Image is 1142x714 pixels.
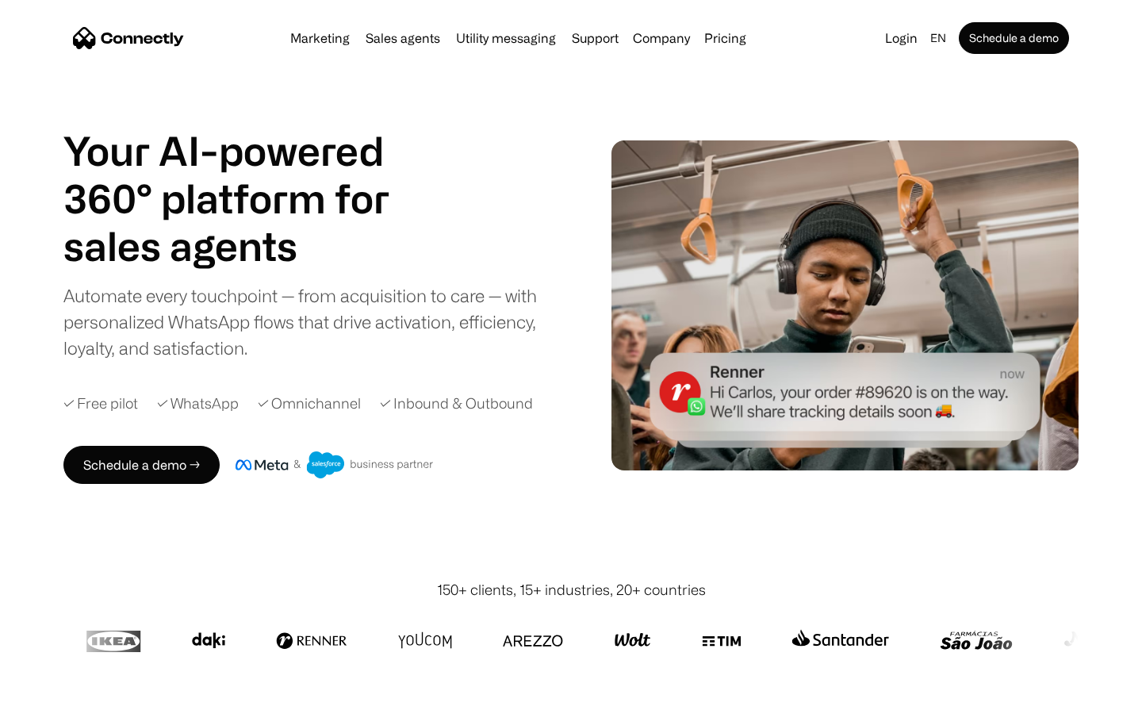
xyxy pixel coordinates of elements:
[359,32,446,44] a: Sales agents
[565,32,625,44] a: Support
[63,282,563,361] div: Automate every touchpoint — from acquisition to care — with personalized WhatsApp flows that driv...
[258,393,361,414] div: ✓ Omnichannel
[236,451,434,478] img: Meta and Salesforce business partner badge.
[32,686,95,708] ul: Language list
[73,26,184,50] a: home
[930,27,946,49] div: en
[63,222,428,270] h1: sales agents
[284,32,356,44] a: Marketing
[437,579,706,601] div: 150+ clients, 15+ industries, 20+ countries
[450,32,562,44] a: Utility messaging
[879,27,924,49] a: Login
[380,393,533,414] div: ✓ Inbound & Outbound
[633,27,690,49] div: Company
[63,222,428,270] div: 1 of 4
[628,27,695,49] div: Company
[698,32,753,44] a: Pricing
[16,685,95,708] aside: Language selected: English
[157,393,239,414] div: ✓ WhatsApp
[959,22,1069,54] a: Schedule a demo
[63,222,428,270] div: carousel
[63,446,220,484] a: Schedule a demo →
[63,127,428,222] h1: Your AI-powered 360° platform for
[924,27,956,49] div: en
[63,393,138,414] div: ✓ Free pilot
